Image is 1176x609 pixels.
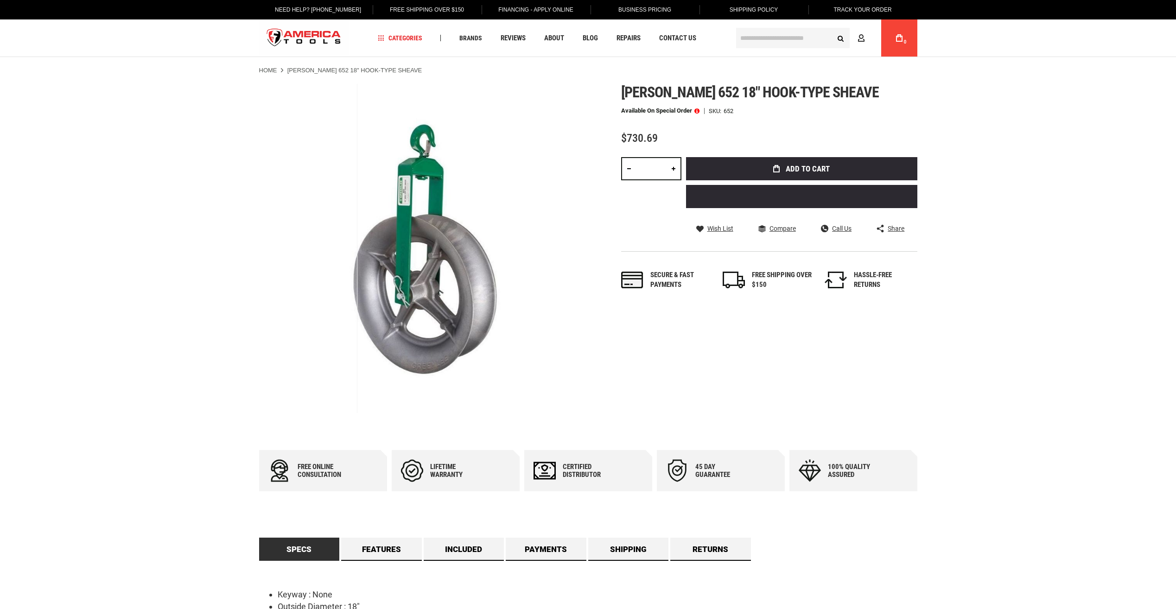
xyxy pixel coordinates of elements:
[374,32,426,44] a: Categories
[707,225,733,232] span: Wish List
[544,35,564,42] span: About
[696,224,733,233] a: Wish List
[832,225,852,232] span: Call Us
[298,463,353,479] div: Free online consultation
[724,108,733,114] div: 652
[588,538,669,561] a: Shipping
[617,35,641,42] span: Repairs
[459,35,482,41] span: Brands
[890,19,908,57] a: 0
[854,270,914,290] div: HASSLE-FREE RETURNS
[430,463,486,479] div: Lifetime warranty
[621,108,699,114] p: Available on Special Order
[506,538,586,561] a: Payments
[259,21,349,56] a: store logo
[621,132,658,145] span: $730.69
[758,224,796,233] a: Compare
[709,108,724,114] strong: SKU
[455,32,486,44] a: Brands
[424,538,504,561] a: Included
[786,165,830,173] span: Add to Cart
[259,538,340,561] a: Specs
[828,463,884,479] div: 100% quality assured
[730,6,778,13] span: Shipping Policy
[378,35,422,41] span: Categories
[670,538,751,561] a: Returns
[583,35,598,42] span: Blog
[769,225,796,232] span: Compare
[659,35,696,42] span: Contact Us
[496,32,530,44] a: Reviews
[341,538,422,561] a: Features
[259,66,277,75] a: Home
[612,32,645,44] a: Repairs
[821,224,852,233] a: Call Us
[752,270,812,290] div: FREE SHIPPING OVER $150
[695,463,751,479] div: 45 day Guarantee
[832,29,850,47] button: Search
[578,32,602,44] a: Blog
[540,32,568,44] a: About
[888,225,904,232] span: Share
[904,39,907,44] span: 0
[655,32,700,44] a: Contact Us
[501,35,526,42] span: Reviews
[825,272,847,288] img: returns
[686,157,917,180] button: Add to Cart
[723,272,745,288] img: shipping
[287,67,422,74] strong: [PERSON_NAME] 652 18" HOOK-TYPE SHEAVE
[259,21,349,56] img: America Tools
[278,589,917,601] li: Keyway : None
[621,83,879,101] span: [PERSON_NAME] 652 18" hook-type sheave
[563,463,618,479] div: Certified Distributor
[650,270,711,290] div: Secure & fast payments
[621,272,643,288] img: payments
[259,84,588,413] img: GREENLEE 652 18" HOOK-TYPE SHEAVE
